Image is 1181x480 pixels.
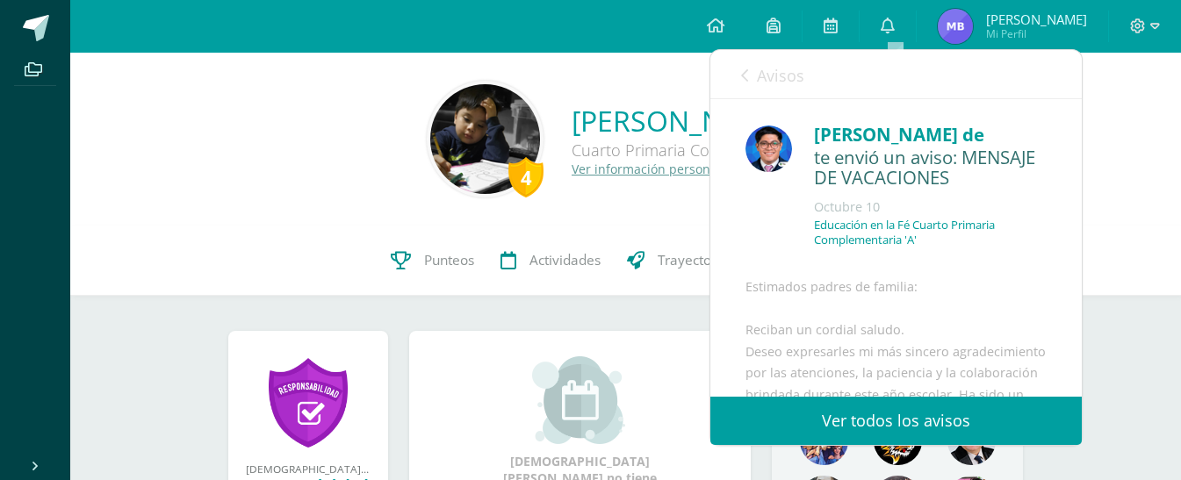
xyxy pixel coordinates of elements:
[986,26,1087,41] span: Mi Perfil
[487,226,614,296] a: Actividades
[572,102,825,140] a: [PERSON_NAME]
[529,251,601,269] span: Actividades
[424,251,474,269] span: Punteos
[246,462,371,476] div: [DEMOGRAPHIC_DATA][PERSON_NAME] obtuvo
[986,11,1087,28] span: [PERSON_NAME]
[658,251,728,269] span: Trayectoria
[614,226,741,296] a: Trayectoria
[710,397,1082,445] a: Ver todos los avisos
[572,161,731,177] a: Ver información personal...
[814,198,1047,216] div: Octubre 10
[814,121,1047,148] div: [PERSON_NAME] de
[745,125,792,172] img: 038ac9c5e6207f3bea702a86cda391b3.png
[814,147,1047,189] div: te envió un aviso: MENSAJE DE VACACIONES
[814,218,1047,247] p: Educación en la Fé Cuarto Primaria Complementaria 'A'
[508,157,544,197] div: 4
[532,356,628,444] img: event_small.png
[430,84,540,194] img: 0278273ed938427d9c129ace9cec1bd0.png
[378,226,487,296] a: Punteos
[757,65,804,86] span: Avisos
[938,9,973,44] img: 35c4cb5bf9dd5514c78a9e59706cce51.png
[572,140,825,161] div: Cuarto Primaria Complementaria A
